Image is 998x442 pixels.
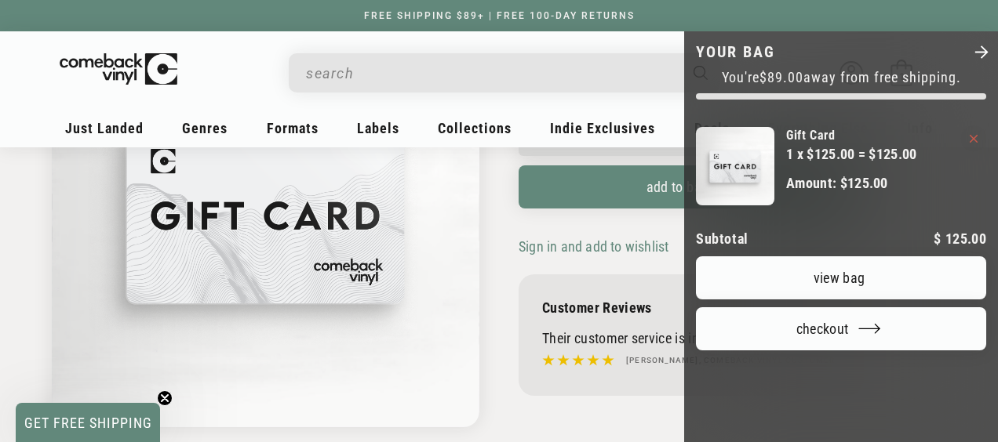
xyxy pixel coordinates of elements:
[972,43,990,63] button: Close
[696,256,986,299] a: View bag
[157,390,173,406] button: Close teaser
[696,307,986,350] button: Checkout
[696,69,986,85] p: You're away from free shipping.
[970,135,978,143] button: Remove Gift Card - $125.00
[684,31,998,442] div: Your bag
[696,43,775,61] h2: Your bag
[759,69,803,85] span: $89.00
[696,232,748,246] h2: Subtotal
[786,143,917,165] div: 1 x $125.00 = $125.00
[24,415,152,431] span: GET FREE SHIPPING
[696,381,986,415] iframe: PayPal-paypal
[840,175,888,191] dd: $125.00
[16,403,160,442] div: GET FREE SHIPPINGClose teaser
[786,127,917,143] a: Gift Card
[934,230,941,247] span: $
[934,232,986,246] p: 125.00
[786,175,836,191] dt: Amount:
